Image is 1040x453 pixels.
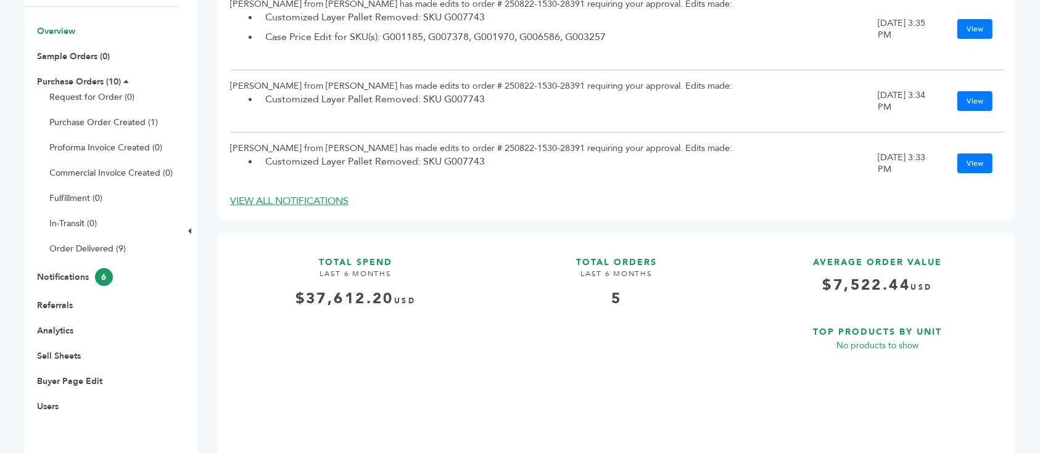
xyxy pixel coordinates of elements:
[230,245,481,444] a: TOTAL SPEND LAST 6 MONTHS $37,612.20USD
[37,25,75,37] a: Overview
[37,325,73,337] a: Analytics
[491,269,742,288] h4: LAST 6 MONTHS
[752,314,1003,444] a: TOP PRODUCTS BY UNIT No products to show
[752,275,1003,305] h4: $7,522.44
[878,17,927,41] div: [DATE] 3:35 PM
[259,30,878,44] li: Case Price Edit for SKU(s): G001185, G007378, G001970, G006586, G003257
[910,282,932,292] span: USD
[49,142,162,153] a: Proforma Invoice Created (0)
[37,300,73,311] a: Referrals
[394,296,416,306] span: USD
[957,153,993,173] a: View
[957,91,993,111] a: View
[230,269,481,288] h4: LAST 6 MONTHS
[37,401,59,412] a: Users
[259,92,878,107] li: Customized Layer Pallet Removed: SKU G007743
[752,338,1003,353] p: No products to show
[259,154,878,169] li: Customized Layer Pallet Removed: SKU G007743
[752,314,1003,338] h3: TOP PRODUCTS BY UNIT
[230,194,349,208] a: VIEW ALL NOTIFICATIONS
[49,91,134,103] a: Request for Order (0)
[878,152,927,175] div: [DATE] 3:33 PM
[259,10,878,25] li: Customized Layer Pallet Removed: SKU G007743
[230,70,878,132] td: [PERSON_NAME] from [PERSON_NAME] has made edits to order # 250822-1530-28391 requiring your appro...
[49,243,126,255] a: Order Delivered (9)
[95,268,113,286] span: 6
[752,245,1003,304] a: AVERAGE ORDER VALUE $7,522.44USD
[49,192,102,204] a: Fulfillment (0)
[37,271,113,283] a: Notifications6
[37,51,110,62] a: Sample Orders (0)
[878,89,927,113] div: [DATE] 3:34 PM
[49,218,97,229] a: In-Transit (0)
[37,350,81,362] a: Sell Sheets
[230,132,878,194] td: [PERSON_NAME] from [PERSON_NAME] has made edits to order # 250822-1530-28391 requiring your appro...
[230,245,481,269] h3: TOTAL SPEND
[37,375,102,387] a: Buyer Page Edit
[230,288,481,309] div: $37,612.20
[491,288,742,309] div: 5
[957,19,993,39] a: View
[49,116,158,128] a: Purchase Order Created (1)
[491,245,742,444] a: TOTAL ORDERS LAST 6 MONTHS 5
[752,245,1003,269] h3: AVERAGE ORDER VALUE
[49,167,173,179] a: Commercial Invoice Created (0)
[37,76,121,88] a: Purchase Orders (10)
[491,245,742,269] h3: TOTAL ORDERS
